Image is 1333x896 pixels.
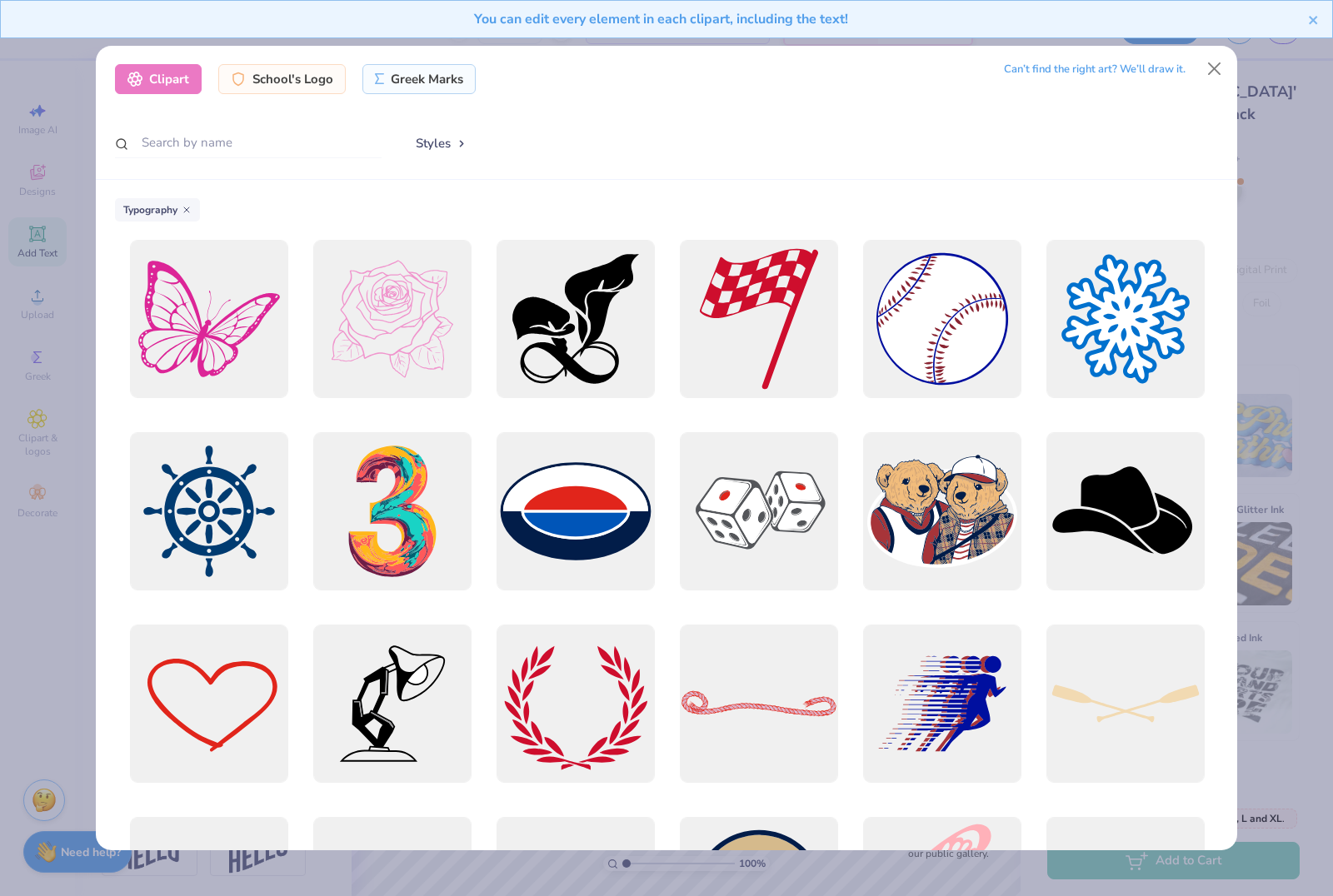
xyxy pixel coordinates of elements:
[115,64,202,94] div: Clipart
[1199,53,1231,85] button: Close
[13,9,1308,29] div: You can edit every element in each clipart, including the text!
[398,127,485,159] button: Styles
[1308,9,1320,29] button: close
[115,127,382,158] input: Search by name
[115,198,200,222] div: Typography
[1004,55,1186,84] div: Can’t find the right art? We’ll draw it.
[218,64,346,94] div: School's Logo
[362,64,477,94] div: Greek Marks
